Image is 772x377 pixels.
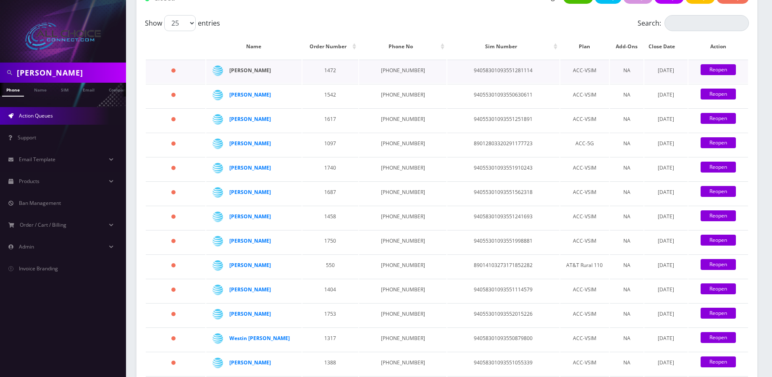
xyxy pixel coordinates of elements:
td: [DATE] [644,352,688,375]
td: [PHONE_NUMBER] [359,181,446,205]
td: [DATE] [644,303,688,327]
a: [PERSON_NAME] [229,91,271,98]
strong: [PERSON_NAME] [229,359,271,366]
td: [PHONE_NUMBER] [359,279,446,302]
td: 1472 [302,60,358,83]
td: 1753 [302,303,358,327]
td: [PHONE_NUMBER] [359,133,446,156]
td: ACC-VSIM [560,84,609,107]
td: [PHONE_NUMBER] [359,254,446,278]
td: 89014103273171852282 [447,254,559,278]
td: ACC-VSIM [560,279,609,302]
a: Reopen [701,332,736,343]
td: 1687 [302,181,358,205]
td: 1388 [302,352,358,375]
input: Search in Company [17,65,124,81]
span: Admin [19,243,34,250]
td: [DATE] [644,157,688,181]
strong: [PERSON_NAME] [229,262,271,269]
a: Reopen [701,283,736,294]
div: NA [614,332,639,345]
a: [PERSON_NAME] [229,237,271,244]
a: [PERSON_NAME] [229,188,271,196]
span: Ban Management [19,199,61,207]
div: NA [614,162,639,174]
th: Close Date: activate to sort column ascending [644,34,688,59]
td: [PHONE_NUMBER] [359,157,446,181]
a: [PERSON_NAME] [229,310,271,317]
a: Reopen [701,210,736,221]
td: 1617 [302,108,358,132]
td: [PHONE_NUMBER] [359,84,446,107]
td: 94058301093551055339 [447,352,559,375]
input: Search: [664,15,749,31]
td: [PHONE_NUMBER] [359,327,446,351]
td: 94058301093551281114 [447,60,559,83]
strong: [PERSON_NAME] [229,164,271,171]
td: [DATE] [644,327,688,351]
td: 1542 [302,84,358,107]
span: Invoice Branding [19,265,58,272]
strong: [PERSON_NAME] [229,213,271,220]
td: 550 [302,254,358,278]
strong: [PERSON_NAME] [229,140,271,147]
td: ACC-VSIM [560,303,609,327]
td: ACC-VSIM [560,352,609,375]
td: ACC-VSIM [560,327,609,351]
td: 1404 [302,279,358,302]
td: ACC-VSIM [560,108,609,132]
a: Reopen [701,186,736,197]
div: NA [614,259,639,272]
td: 94058301093550879800 [447,327,559,351]
div: NA [614,89,639,101]
a: Reopen [701,64,736,75]
td: [PHONE_NUMBER] [359,352,446,375]
td: 94055301093551251891 [447,108,559,132]
td: 94055301093551998881 [447,230,559,254]
td: [DATE] [644,230,688,254]
th: Add-Ons [610,34,643,59]
a: SIM [57,83,73,96]
td: ACC-VSIM [560,206,609,229]
a: Company [105,83,133,96]
div: NA [614,356,639,369]
td: [DATE] [644,60,688,83]
td: 94055301093552015226 [447,303,559,327]
td: 1458 [302,206,358,229]
div: NA [614,235,639,247]
a: Reopen [701,259,736,270]
a: Name [30,83,51,96]
select: Showentries [164,15,196,31]
td: [DATE] [644,206,688,229]
span: Support [18,134,36,141]
div: NA [614,308,639,320]
td: [DATE] [644,181,688,205]
a: Reopen [701,113,736,124]
span: Order / Cart / Billing [20,221,66,228]
a: Westin [PERSON_NAME] [229,335,290,342]
td: ACC-5G [560,133,609,156]
a: Reopen [701,89,736,99]
td: 94058301093551241693 [447,206,559,229]
strong: [PERSON_NAME] [229,286,271,293]
td: [DATE] [644,108,688,132]
label: Search: [638,15,749,31]
th: Sim Number: activate to sort column ascending [447,34,559,59]
label: Show entries [145,15,220,31]
a: Email [79,83,99,96]
td: ACC-VSIM [560,157,609,181]
td: [DATE] [644,84,688,107]
a: Reopen [701,356,736,367]
a: Reopen [701,162,736,173]
td: [PHONE_NUMBER] [359,108,446,132]
div: NA [614,283,639,296]
td: [PHONE_NUMBER] [359,206,446,229]
strong: [PERSON_NAME] [229,67,271,74]
span: Action Queues [19,112,53,119]
img: All Choice Connect [25,23,101,50]
a: Reopen [701,235,736,246]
